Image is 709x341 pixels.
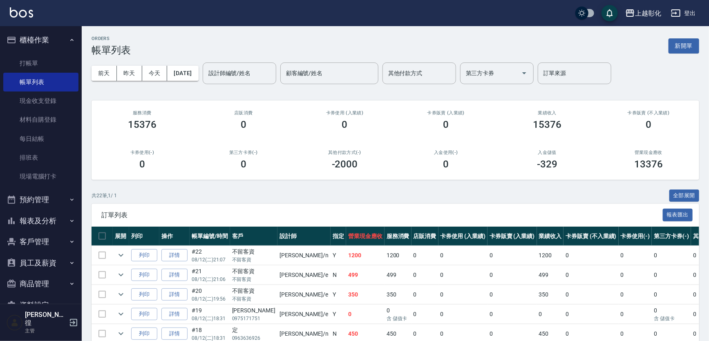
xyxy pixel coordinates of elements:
[438,227,488,246] th: 卡券使用 (入業績)
[346,305,385,324] td: 0
[277,285,331,304] td: [PERSON_NAME] /e
[405,110,487,116] h2: 卡券販賣 (入業績)
[622,5,664,22] button: 上越彰化
[488,305,537,324] td: 0
[646,119,651,130] h3: 0
[488,265,537,285] td: 0
[342,119,348,130] h3: 0
[652,246,691,265] td: 0
[652,285,691,304] td: 0
[438,265,488,285] td: 0
[346,227,385,246] th: 營業現金應收
[619,246,652,265] td: 0
[3,129,78,148] a: 每日結帳
[412,285,438,304] td: 0
[192,295,228,303] p: 08/12 (二) 19:56
[412,265,438,285] td: 0
[537,246,564,265] td: 1200
[142,66,168,81] button: 今天
[331,246,346,265] td: Y
[412,246,438,265] td: 0
[139,158,145,170] h3: 0
[190,285,230,304] td: #20
[131,328,157,340] button: 列印
[232,287,275,295] div: 不留客資
[92,45,131,56] h3: 帳單列表
[385,285,412,304] td: 350
[3,231,78,252] button: 客戶管理
[3,189,78,210] button: 預約管理
[190,246,230,265] td: #22
[192,276,228,283] p: 08/12 (二) 21:06
[438,305,488,324] td: 0
[412,227,438,246] th: 店販消費
[241,158,246,170] h3: 0
[537,227,564,246] th: 業績收入
[161,308,188,321] a: 詳情
[3,273,78,294] button: 商品管理
[564,305,618,324] td: 0
[3,167,78,186] a: 現場電腦打卡
[346,265,385,285] td: 499
[385,265,412,285] td: 499
[129,227,159,246] th: 列印
[564,227,618,246] th: 卡券販賣 (不入業績)
[663,209,693,221] button: 報表匯出
[232,247,275,256] div: 不留客資
[190,265,230,285] td: #21
[602,5,618,21] button: save
[277,246,331,265] td: [PERSON_NAME] /n
[405,150,487,155] h2: 入金使用(-)
[115,249,127,261] button: expand row
[634,158,663,170] h3: 13376
[488,227,537,246] th: 卡券販賣 (入業績)
[332,158,358,170] h3: -2000
[128,119,157,130] h3: 15376
[101,150,183,155] h2: 卡券使用(-)
[669,189,700,202] button: 全部展開
[652,227,691,246] th: 第三方卡券(-)
[533,119,561,130] h3: 15376
[131,308,157,321] button: 列印
[669,42,699,49] a: 新開單
[92,66,117,81] button: 前天
[25,327,67,334] p: 主管
[438,246,488,265] td: 0
[488,246,537,265] td: 0
[131,288,157,301] button: 列印
[232,295,275,303] p: 不留客資
[167,66,198,81] button: [DATE]
[203,110,284,116] h2: 店販消費
[192,256,228,263] p: 08/12 (二) 21:07
[385,246,412,265] td: 1200
[25,311,67,327] h5: [PERSON_NAME]徨
[161,288,188,301] a: 詳情
[3,91,78,110] a: 現金收支登錄
[3,148,78,167] a: 排班表
[537,265,564,285] td: 499
[608,150,689,155] h2: 營業現金應收
[232,326,275,334] div: 定
[669,38,699,53] button: 新開單
[506,150,588,155] h2: 入金儲值
[232,306,275,315] div: [PERSON_NAME]
[192,315,228,322] p: 08/12 (二) 18:31
[3,54,78,73] a: 打帳單
[619,305,652,324] td: 0
[115,269,127,281] button: expand row
[232,276,275,283] p: 不留客資
[101,211,663,219] span: 訂單列表
[3,294,78,316] button: 資料設定
[654,315,689,322] p: 含 儲值卡
[537,285,564,304] td: 350
[346,246,385,265] td: 1200
[277,227,331,246] th: 設計師
[564,265,618,285] td: 0
[331,285,346,304] td: Y
[131,269,157,281] button: 列印
[115,328,127,340] button: expand row
[619,285,652,304] td: 0
[518,67,531,80] button: Open
[131,249,157,262] button: 列印
[412,305,438,324] td: 0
